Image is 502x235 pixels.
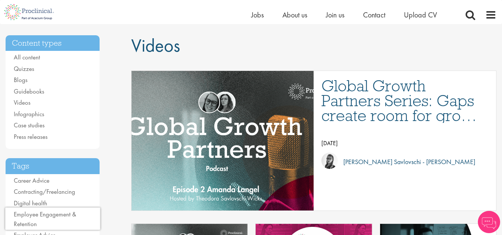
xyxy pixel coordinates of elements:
a: Guidebooks [14,87,44,95]
span: Videos [131,33,180,57]
a: Case studies [14,121,45,129]
a: Digital health [14,199,47,207]
a: All content [14,53,40,61]
a: Quizzes [14,65,34,73]
h3: Global Growth Partners Series: Gaps create room for growth with Amanda Langel [321,78,489,123]
h3: Content types [6,35,100,51]
img: Theodora Savlovschi - Wicks [321,153,338,169]
a: Press releases [14,133,48,141]
img: Chatbot [478,211,500,233]
a: About us [282,10,307,20]
p: [PERSON_NAME] Savlovschi - [PERSON_NAME] [338,156,475,167]
a: Global Growth Partners Series: Gaps create room for growth with [PERSON_NAME] [321,78,489,123]
a: Contracting/Freelancing [14,187,75,196]
a: Videos [14,98,30,107]
a: Career Advice [14,176,49,185]
a: Jobs [251,10,264,20]
h3: Tags [6,158,100,174]
a: Upload CV [404,10,437,20]
a: Join us [326,10,344,20]
p: [DATE] [321,138,489,149]
iframe: reCAPTCHA [5,208,100,230]
a: Infographics [14,110,44,118]
a: Blogs [14,76,27,84]
a: Contact [363,10,385,20]
a: Theodora Savlovschi - Wicks [PERSON_NAME] Savlovschi - [PERSON_NAME] [321,153,489,171]
a: Link to a post [132,71,314,210]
